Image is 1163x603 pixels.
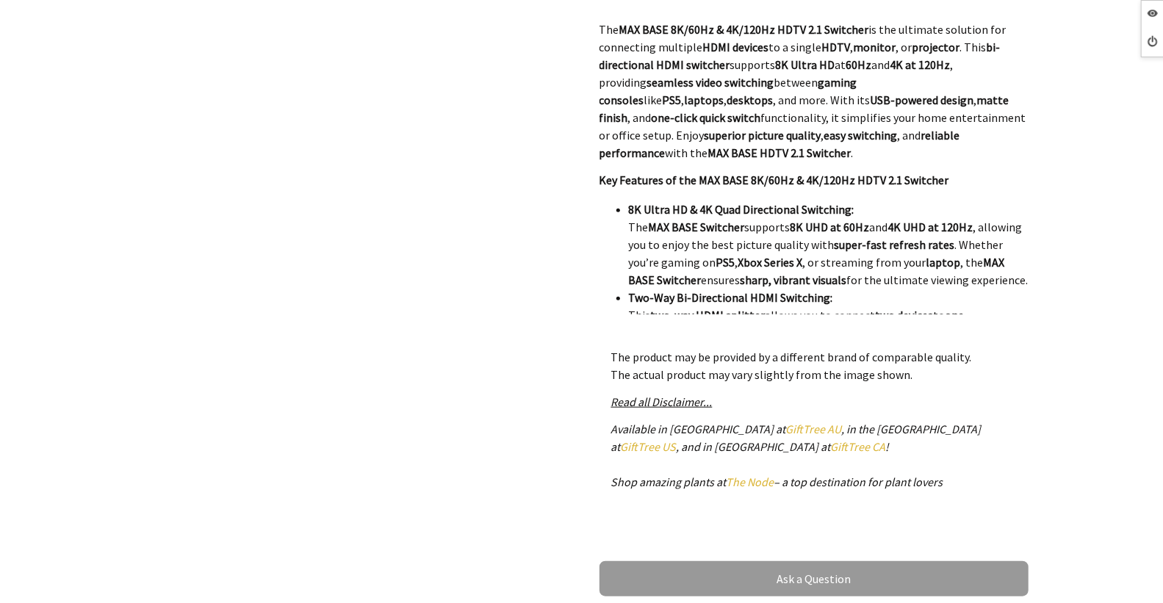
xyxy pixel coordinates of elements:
[611,348,1017,383] p: The product may be provided by a different brand of comparable quality. The actual product may va...
[912,40,960,54] strong: projector
[629,255,1005,287] strong: MAX BASE Switcher
[629,202,854,217] strong: 8K Ultra HD & 4K Quad Directional Switching:
[611,422,982,489] em: Available in [GEOGRAPHIC_DATA] at , in the [GEOGRAPHIC_DATA] at , and in [GEOGRAPHIC_DATA] at ! S...
[854,40,896,54] strong: monitor
[926,255,961,270] strong: laptop
[871,93,974,107] strong: USB-powered design
[629,290,833,305] strong: Two-Way Bi-Directional HDMI Switching:
[703,40,769,54] strong: HDMI devices
[705,128,821,142] strong: superior picture quality
[776,57,835,72] strong: 8K Ultra HD
[741,272,847,287] strong: sharp, vibrant visuals
[621,439,677,454] a: GiftTree US
[663,93,682,107] strong: PS5
[890,57,951,72] strong: 4K at 120Hz
[822,40,851,54] strong: HDTV
[652,110,761,125] strong: one-click quick switch
[824,128,898,142] strong: easy switching
[791,220,870,234] strong: 8K UHD at 60Hz
[876,308,934,322] strong: two devices
[738,255,803,270] strong: Xbox Series X
[599,21,1029,162] p: The is the ultimate solution for connecting multiple to a single , , or . This supports at and , ...
[647,75,774,90] strong: seamless video switching
[727,474,774,489] a: The Node
[716,255,735,270] strong: PS5
[629,201,1029,289] li: The supports and , allowing you to enjoy the best picture quality with . Whether you’re gaming on...
[846,57,872,72] strong: 60Hz
[599,173,949,187] strong: Key Features of the MAX BASE 8K/60Hz & 4K/120Hz HDTV 2.1 Switcher
[629,289,1029,377] li: This allows you to connect to and to , enabling flexible . You can easily switch between connecte...
[619,22,869,37] strong: MAX BASE 8K/60Hz & 4K/120Hz HDTV 2.1 Switcher
[727,93,774,107] strong: desktops
[708,145,851,160] strong: MAX BASE HDTV 2.1 Switcher
[685,93,724,107] strong: laptops
[611,394,713,409] a: Read all Disclaimer...
[651,308,766,322] strong: two-way HDMI splitter
[599,561,1029,596] a: Ask a Question
[649,220,745,234] strong: MAX BASE Switcher
[786,422,842,436] a: GiftTree AU
[835,237,955,252] strong: super-fast refresh rates
[888,220,973,234] strong: 4K UHD at 120Hz
[831,439,886,454] a: GiftTree CA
